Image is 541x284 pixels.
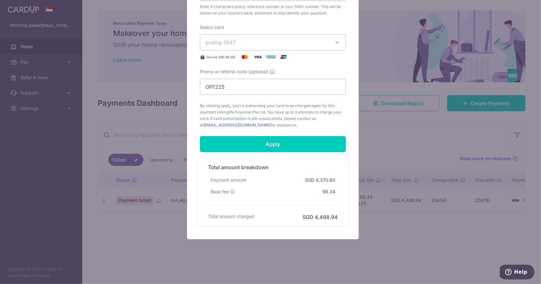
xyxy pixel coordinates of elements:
[205,39,236,46] span: ending 7947
[500,265,535,281] iframe: Opens a widget where you can find more information
[200,69,268,75] span: Promo or referral code (optional)
[320,186,338,197] div: 98.34
[200,136,346,152] input: Apply
[208,213,254,220] h6: Total amount charged
[200,24,224,31] label: Select card
[206,54,236,60] span: Secure 256-bit SSL
[239,53,251,61] img: Mastercard
[200,103,346,128] span: By clicking apply, you're authorising your card to be charged again for this payment to . You hav...
[211,188,229,195] span: Base fee
[277,53,290,61] img: UnionPay
[203,123,271,127] a: [EMAIL_ADDRESS][DOMAIN_NAME]
[302,213,338,221] h6: SGD 4,468.94
[208,163,338,171] h5: Total amount breakdown
[221,110,265,115] span: Singlife Financial Pte Ltd
[200,34,346,50] button: ending 7947
[302,174,338,186] div: SGD 4,370.60
[251,53,264,61] img: Visa
[200,4,346,16] span: Enter 8 characters policy reference number or your NRIC number. This will be shown on your insure...
[208,174,249,186] div: Payment amount
[264,53,277,61] img: American Express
